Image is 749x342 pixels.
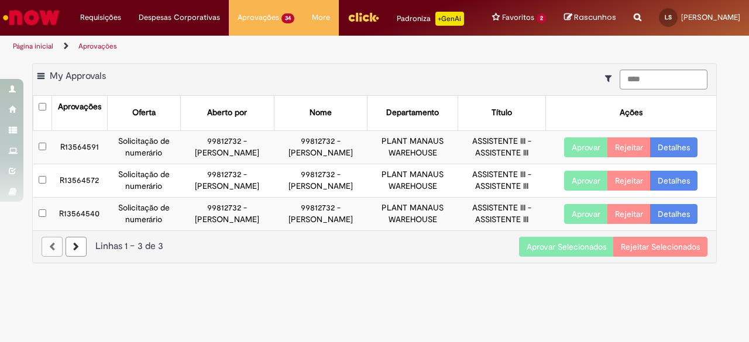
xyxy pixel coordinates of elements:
td: PLANT MANAUS WAREHOUSE [367,130,458,164]
td: ASSISTENTE III - ASSISTENTE III [458,130,545,164]
div: Nome [310,107,332,119]
span: 2 [537,13,547,23]
a: Rascunhos [564,12,616,23]
div: Linhas 1 − 3 de 3 [42,240,707,253]
button: Rejeitar [607,171,651,191]
span: Rascunhos [574,12,616,23]
td: PLANT MANAUS WAREHOUSE [367,164,458,197]
button: Aprovar [564,204,608,224]
td: 99812732 - [PERSON_NAME] [180,197,274,230]
div: Ações [620,107,643,119]
td: R13564540 [51,197,107,230]
div: Oferta [132,107,156,119]
div: Aprovações [58,101,101,113]
button: Rejeitar [607,137,651,157]
a: Página inicial [13,42,53,51]
a: Detalhes [650,171,698,191]
span: [PERSON_NAME] [681,12,740,22]
div: Padroniza [397,12,464,26]
td: 99812732 - [PERSON_NAME] [180,130,274,164]
a: Detalhes [650,204,698,224]
p: +GenAi [435,12,464,26]
span: 34 [281,13,294,23]
button: Rejeitar [607,204,651,224]
td: ASSISTENTE III - ASSISTENTE III [458,197,545,230]
td: R13564572 [51,164,107,197]
td: 99812732 - [PERSON_NAME] [274,130,367,164]
td: PLANT MANAUS WAREHOUSE [367,197,458,230]
button: Aprovar [564,171,608,191]
button: Aprovar [564,137,608,157]
button: Aprovar Selecionados [519,237,614,257]
span: Despesas Corporativas [139,12,220,23]
a: Detalhes [650,137,698,157]
td: Solicitação de numerário [108,164,181,197]
td: R13564591 [51,130,107,164]
span: Requisições [80,12,121,23]
span: My Approvals [50,70,106,82]
td: Solicitação de numerário [108,130,181,164]
ul: Trilhas de página [9,36,490,57]
span: More [312,12,330,23]
span: LS [665,13,672,21]
a: Aprovações [78,42,117,51]
td: ASSISTENTE III - ASSISTENTE III [458,164,545,197]
td: 99812732 - [PERSON_NAME] [274,164,367,197]
td: 99812732 - [PERSON_NAME] [274,197,367,230]
th: Aprovações [51,96,107,130]
img: ServiceNow [1,6,61,29]
td: Solicitação de numerário [108,197,181,230]
td: 99812732 - [PERSON_NAME] [180,164,274,197]
img: click_logo_yellow_360x200.png [348,8,379,26]
span: Aprovações [238,12,279,23]
button: Rejeitar Selecionados [613,237,707,257]
div: Título [492,107,512,119]
div: Departamento [386,107,439,119]
div: Aberto por [207,107,247,119]
span: Favoritos [502,12,534,23]
i: Mostrar filtros para: Suas Solicitações [605,74,617,82]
